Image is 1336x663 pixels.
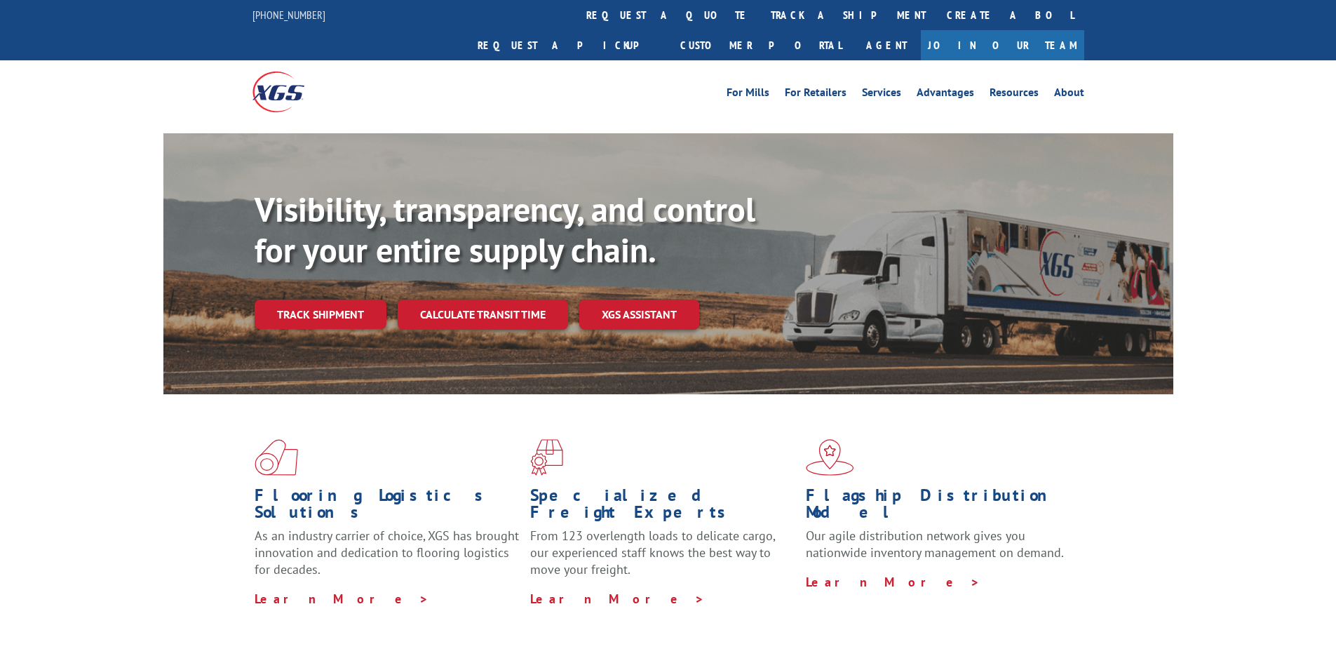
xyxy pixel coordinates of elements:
span: Our agile distribution network gives you nationwide inventory management on demand. [806,528,1064,561]
a: For Mills [727,87,769,102]
a: Learn More > [255,591,429,607]
img: xgs-icon-total-supply-chain-intelligence-red [255,439,298,476]
a: XGS ASSISTANT [579,300,699,330]
a: Customer Portal [670,30,852,60]
a: Learn More > [806,574,980,590]
a: About [1054,87,1084,102]
a: For Retailers [785,87,846,102]
a: Advantages [917,87,974,102]
a: Request a pickup [467,30,670,60]
span: As an industry carrier of choice, XGS has brought innovation and dedication to flooring logistics... [255,528,519,577]
a: Resources [990,87,1039,102]
a: Track shipment [255,300,386,329]
h1: Flagship Distribution Model [806,487,1071,528]
p: From 123 overlength loads to delicate cargo, our experienced staff knows the best way to move you... [530,528,795,590]
img: xgs-icon-focused-on-flooring-red [530,439,563,476]
a: Learn More > [530,591,705,607]
a: Agent [852,30,921,60]
a: Calculate transit time [398,300,568,330]
a: [PHONE_NUMBER] [252,8,325,22]
b: Visibility, transparency, and control for your entire supply chain. [255,187,755,272]
a: Join Our Team [921,30,1084,60]
img: xgs-icon-flagship-distribution-model-red [806,439,854,476]
h1: Specialized Freight Experts [530,487,795,528]
h1: Flooring Logistics Solutions [255,487,520,528]
a: Services [862,87,901,102]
